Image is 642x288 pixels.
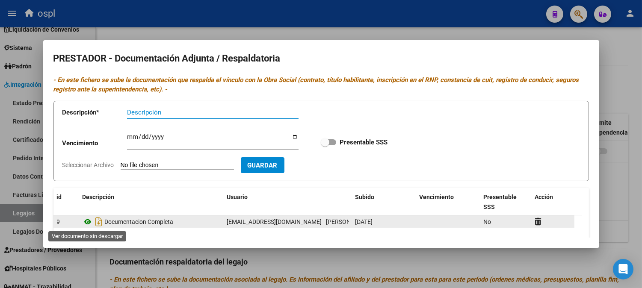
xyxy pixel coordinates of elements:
span: [DATE] [355,218,373,225]
datatable-header-cell: id [53,188,79,216]
button: Guardar [241,157,284,173]
p: Descripción [62,108,127,118]
i: - En este fichero se sube la documentación que respalda el vínculo con la Obra Social (contrato, ... [53,76,579,94]
span: Documentacion Completa [105,218,174,225]
h2: PRESTADOR - Documentación Adjunta / Respaldatoria [53,50,589,67]
datatable-header-cell: Usuario [224,188,352,216]
p: Vencimiento [62,138,127,148]
i: Descargar documento [94,215,105,229]
span: [EMAIL_ADDRESS][DOMAIN_NAME] - [PERSON_NAME] [227,218,372,225]
span: Presentable SSS [484,194,517,210]
div: Open Intercom Messenger [613,259,633,279]
datatable-header-cell: Subido [352,188,416,216]
datatable-header-cell: Presentable SSS [480,188,532,216]
span: Descripción [83,194,115,200]
span: No [484,218,491,225]
span: id [57,194,62,200]
span: 9 [57,218,60,225]
span: Acción [535,194,553,200]
span: Seleccionar Archivo [62,162,114,168]
span: Guardar [248,162,278,169]
span: Subido [355,194,375,200]
span: Vencimiento [420,194,454,200]
strong: Presentable SSS [340,138,388,146]
datatable-header-cell: Acción [532,188,574,216]
datatable-header-cell: Descripción [79,188,224,216]
span: Usuario [227,194,248,200]
datatable-header-cell: Vencimiento [416,188,480,216]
